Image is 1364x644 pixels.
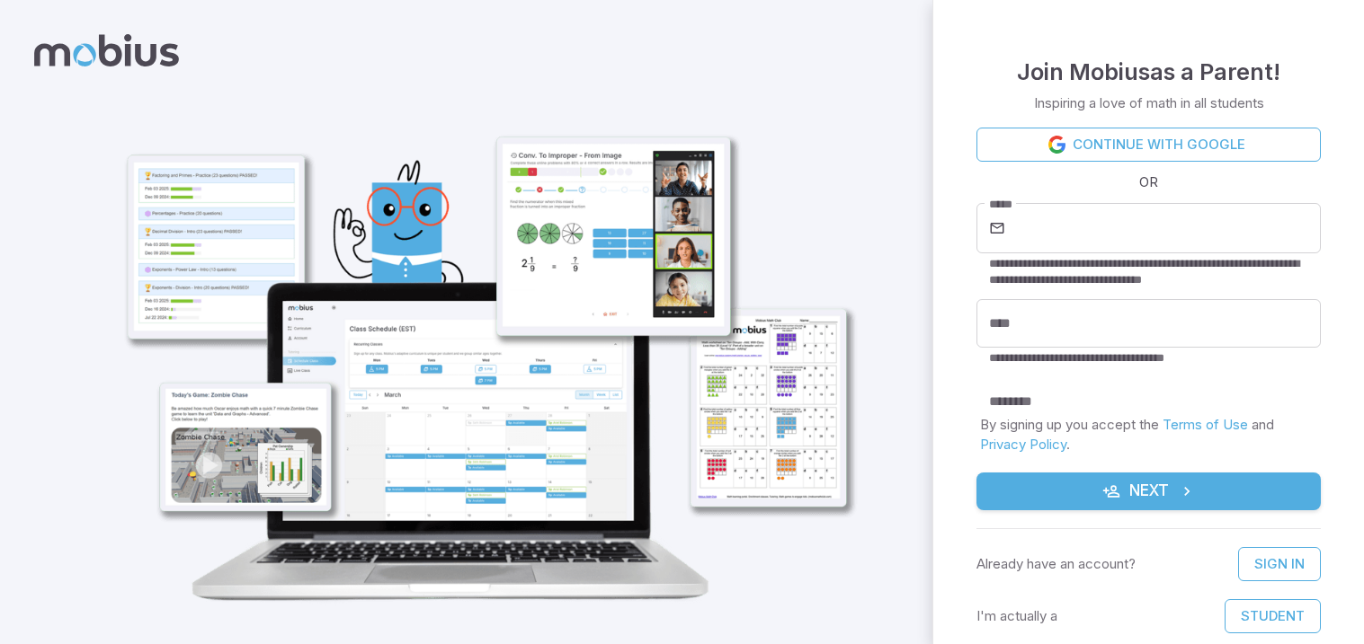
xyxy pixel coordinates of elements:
[1017,54,1280,90] h4: Join Mobius as a Parent !
[976,472,1321,510] button: Next
[980,436,1066,453] a: Privacy Policy
[1238,547,1321,581] a: Sign In
[976,554,1136,574] p: Already have an account?
[1163,416,1248,433] a: Terms of Use
[1034,93,1264,113] p: Inspiring a love of math in all students
[88,50,872,625] img: parent_1-illustration
[1225,599,1321,633] button: Student
[1135,172,1163,192] span: OR
[976,128,1321,162] a: Continue with Google
[976,606,1057,626] p: I'm actually a
[980,415,1317,454] p: By signing up you accept the and .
